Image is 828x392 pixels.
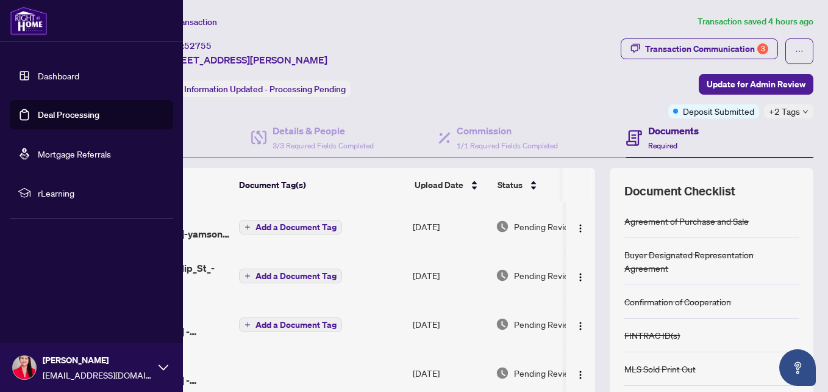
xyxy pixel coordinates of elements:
[648,123,699,138] h4: Documents
[699,74,813,95] button: Update for Admin Review
[576,223,585,233] img: Logo
[43,368,152,382] span: [EMAIL_ADDRESS][DOMAIN_NAME]
[624,183,735,200] span: Document Checklist
[769,104,800,118] span: +2 Tags
[239,318,342,332] button: Add a Document Tag
[43,354,152,367] span: [PERSON_NAME]
[244,273,251,279] span: plus
[408,202,491,251] td: [DATE]
[514,220,575,233] span: Pending Review
[184,40,212,51] span: 52755
[255,223,337,231] span: Add a Document Tag
[38,70,79,81] a: Dashboard
[496,366,509,380] img: Document Status
[239,219,342,235] button: Add a Document Tag
[779,349,816,386] button: Open asap
[493,168,596,202] th: Status
[239,268,342,284] button: Add a Document Tag
[645,39,768,59] div: Transaction Communication
[802,109,808,115] span: down
[571,314,590,334] button: Logo
[496,269,509,282] img: Document Status
[239,220,342,234] button: Add a Document Tag
[255,272,337,280] span: Add a Document Tag
[152,16,217,27] span: View Transaction
[576,272,585,282] img: Logo
[698,15,813,29] article: Transaction saved 4 hours ago
[255,321,337,329] span: Add a Document Tag
[571,217,590,236] button: Logo
[624,328,680,342] div: FINTRAC ID(s)
[38,186,165,200] span: rLearning
[576,370,585,380] img: Logo
[273,141,374,150] span: 3/3 Required Fields Completed
[621,38,778,59] button: Transaction Communication3
[184,84,346,95] span: Information Updated - Processing Pending
[457,123,558,138] h4: Commission
[496,220,509,233] img: Document Status
[707,74,805,94] span: Update for Admin Review
[38,109,99,120] a: Deal Processing
[13,356,36,379] img: Profile Icon
[757,43,768,54] div: 3
[244,322,251,328] span: plus
[514,269,575,282] span: Pending Review
[624,248,799,275] div: Buyer Designated Representation Agreement
[151,81,351,97] div: Status:
[571,363,590,383] button: Logo
[648,141,677,150] span: Required
[38,148,111,159] a: Mortgage Referrals
[415,178,463,192] span: Upload Date
[795,47,804,56] span: ellipsis
[514,366,575,380] span: Pending Review
[151,53,327,67] span: S-[STREET_ADDRESS][PERSON_NAME]
[571,266,590,285] button: Logo
[244,224,251,230] span: plus
[514,318,575,331] span: Pending Review
[498,178,523,192] span: Status
[496,318,509,331] img: Document Status
[624,295,731,308] div: Confirmation of Cooperation
[239,269,342,283] button: Add a Document Tag
[408,300,491,349] td: [DATE]
[624,362,696,376] div: MLS Sold Print Out
[457,141,558,150] span: 1/1 Required Fields Completed
[410,168,493,202] th: Upload Date
[234,168,410,202] th: Document Tag(s)
[10,6,48,35] img: logo
[273,123,374,138] h4: Details & People
[624,214,749,228] div: Agreement of Purchase and Sale
[576,321,585,331] img: Logo
[408,251,491,300] td: [DATE]
[683,104,754,118] span: Deposit Submitted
